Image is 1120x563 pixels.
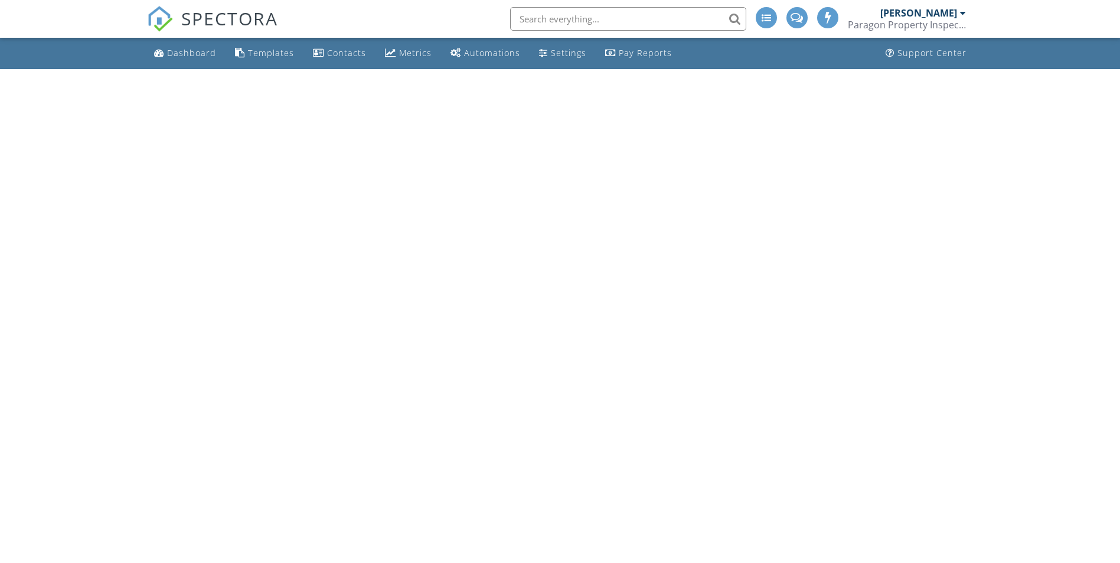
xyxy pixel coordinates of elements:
[600,42,677,64] a: Pay Reports
[399,47,432,58] div: Metrics
[534,42,591,64] a: Settings
[167,47,216,58] div: Dashboard
[464,47,520,58] div: Automations
[897,47,966,58] div: Support Center
[147,16,278,41] a: SPECTORA
[147,6,173,32] img: The Best Home Inspection Software - Spectora
[327,47,366,58] div: Contacts
[248,47,294,58] div: Templates
[848,19,966,31] div: Paragon Property Inspections LLC.
[181,6,278,31] span: SPECTORA
[308,42,371,64] a: Contacts
[551,47,586,58] div: Settings
[510,7,746,31] input: Search everything...
[619,47,672,58] div: Pay Reports
[880,7,957,19] div: [PERSON_NAME]
[446,42,525,64] a: Automations (Advanced)
[380,42,436,64] a: Metrics
[149,42,221,64] a: Dashboard
[881,42,971,64] a: Support Center
[230,42,299,64] a: Templates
